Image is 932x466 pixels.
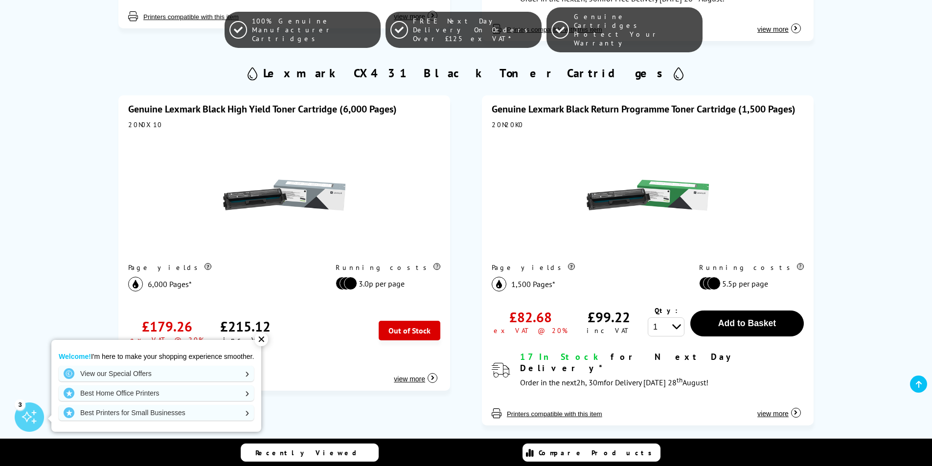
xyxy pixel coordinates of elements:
div: £99.22 [588,308,630,326]
div: Running costs [699,263,804,272]
button: Printers compatible with this item [504,410,605,418]
div: modal_delivery [520,351,804,390]
img: black_icon.svg [492,277,506,291]
span: Compare Products [539,448,657,457]
div: Page yields [492,263,679,272]
button: Add to Basket [690,311,804,336]
a: Best Home Office Printers [59,385,254,401]
img: Lexmark Black Return Programme Toner Cartridge (1,500 Pages) [587,134,709,256]
span: 2h, 30m [576,377,604,387]
a: Genuine Lexmark Black High Yield Toner Cartridge (6,000 Pages) [128,103,397,115]
div: ex VAT @ 20% [494,326,568,335]
button: view more [391,365,440,383]
span: Recently Viewed [255,448,366,457]
span: view more [757,410,789,418]
li: 5.5p per page [699,277,799,290]
a: Compare Products [523,444,660,462]
img: Lexmark Black High Yield Toner Cartridge (6,000 Pages) [223,134,345,256]
span: FREE Next Day Delivery On Orders Over £125 ex VAT* [413,17,537,43]
div: ✕ [254,333,268,346]
sup: th [677,376,682,384]
span: for Next Day Delivery* [520,351,735,374]
a: View our Special Offers [59,366,254,381]
span: 1,500 Pages* [511,279,555,289]
div: inc VAT [587,326,631,335]
span: 17 In Stock [520,351,602,362]
span: 100% Genuine Manufacturer Cartridges [252,17,376,43]
div: Out of Stock [379,321,440,340]
a: Recently Viewed [241,444,379,462]
span: 6,000 Pages* [148,279,192,289]
div: 20N0X10 [128,120,440,129]
h2: Lexmark CX431 Black Toner Cartridges [263,66,669,81]
div: Page yields [128,263,316,272]
p: I'm here to make your shopping experience smoother. [59,352,254,361]
strong: Welcome! [59,353,91,360]
div: £215.12 [220,317,271,335]
div: £82.68 [509,308,552,326]
span: Add to Basket [718,318,776,328]
div: 3 [15,399,25,410]
span: view more [394,375,425,383]
img: black_icon.svg [128,277,143,291]
a: Genuine Lexmark Black Return Programme Toner Cartridge (1,500 Pages) [492,103,796,115]
span: Genuine Cartridges Protect Your Warranty [574,12,698,47]
button: view more [754,399,804,418]
li: 3.0p per page [336,277,435,290]
div: £179.26 [142,317,192,335]
div: 20N20K0 [492,120,804,129]
span: Order in the next for Delivery [DATE] 28 August! [520,377,708,387]
a: Best Printers for Small Businesses [59,405,254,421]
span: Qty: [655,306,678,315]
div: Running costs [336,263,440,272]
